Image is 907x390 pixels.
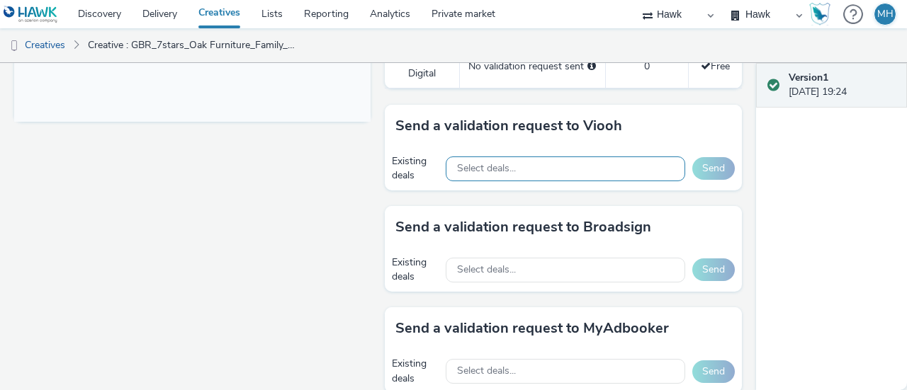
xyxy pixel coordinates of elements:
[457,365,516,377] span: Select deals...
[81,28,308,62] a: Creative : GBR_7stars_Oak Furniture_Family_Stat_1080x1920
[789,71,896,100] div: [DATE] 19:24
[7,39,21,53] img: dooh
[111,44,244,282] img: Advertisement preview
[395,318,669,339] h3: Send a validation request to MyAdbooker
[701,59,730,73] span: Free
[692,157,735,180] button: Send
[457,163,516,175] span: Select deals...
[692,258,735,281] button: Send
[392,154,439,183] div: Existing deals
[395,115,622,137] h3: Send a validation request to Viooh
[644,59,650,73] span: 0
[467,59,598,74] div: No validation request sent
[457,264,516,276] span: Select deals...
[809,3,830,25] img: Hawk Academy
[395,217,651,238] h3: Send a validation request to Broadsign
[587,59,596,74] div: Please select a deal below and click on Send to send a validation request to Phenix Digital.
[392,357,439,386] div: Existing deals
[692,360,735,383] button: Send
[877,4,894,25] div: MH
[385,45,459,88] td: Phenix Digital
[4,6,58,23] img: undefined Logo
[789,71,828,84] strong: Version 1
[809,3,836,25] a: Hawk Academy
[392,256,439,285] div: Existing deals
